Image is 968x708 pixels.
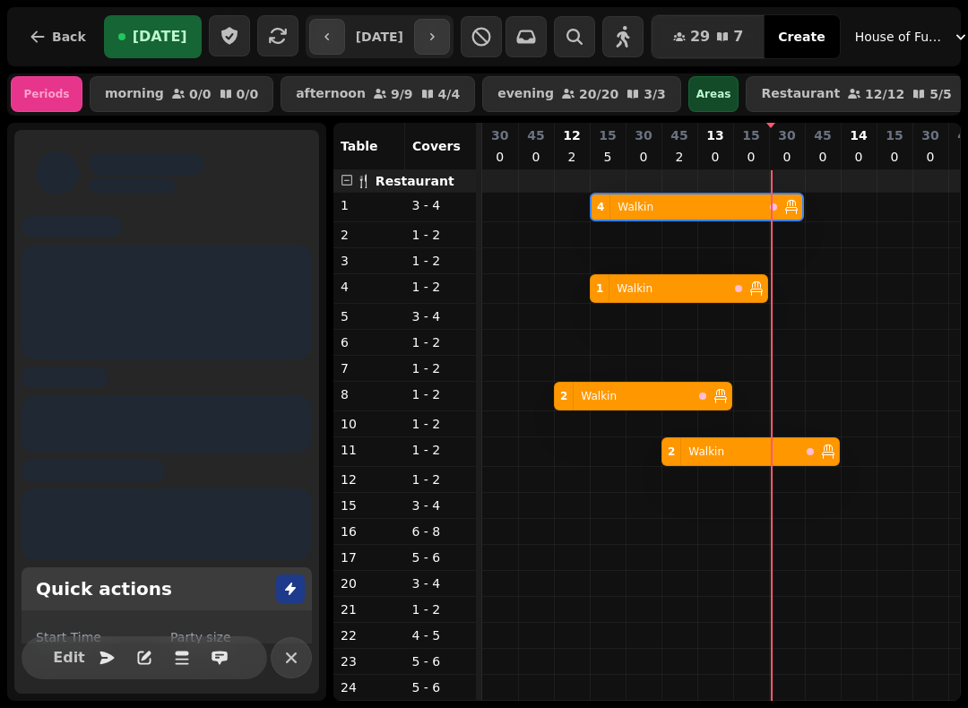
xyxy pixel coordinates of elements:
button: morning0/00/0 [90,76,273,112]
p: evening [497,87,554,101]
button: evening20/203/3 [482,76,681,112]
p: 0 [851,148,866,166]
p: 12 / 12 [865,88,904,100]
button: Edit [51,640,87,676]
p: 1 - 2 [412,441,470,459]
label: Party size [170,628,298,646]
p: 3 - 4 [412,574,470,592]
button: 297 [652,15,765,58]
p: Restaurant [761,87,840,101]
p: 4 / 4 [438,88,461,100]
div: 1 [596,281,603,296]
p: 11 [341,441,398,459]
p: 3 [341,252,398,270]
p: 8 [341,385,398,403]
p: 1 - 2 [412,278,470,296]
span: 🍴 Restaurant [356,174,454,188]
p: 15 [886,126,903,144]
span: Back [52,30,86,43]
p: 15 [341,496,398,514]
p: 0 [887,148,902,166]
p: 0 / 0 [189,88,212,100]
p: 1 - 2 [412,600,470,618]
p: 4 [341,278,398,296]
p: 23 [341,652,398,670]
p: 5 [601,148,615,166]
p: 21 [341,600,398,618]
p: Walkin [581,389,617,403]
p: 30 [778,126,795,144]
span: House of Fu Manchester [855,28,945,46]
p: 0 [816,148,830,166]
p: 0 / 0 [237,88,259,100]
p: 0 [744,148,758,166]
p: 16 [341,522,398,540]
p: morning [105,87,164,101]
div: 2 [668,445,675,459]
span: Edit [58,651,80,665]
span: 29 [690,30,710,44]
p: 20 [341,574,398,592]
p: 0 [923,148,938,166]
p: 4 - 5 [412,626,470,644]
label: Start Time [36,628,163,646]
p: 5 - 6 [412,678,470,696]
p: 45 [670,126,687,144]
p: afternoon [296,87,366,101]
div: 4 [597,200,604,214]
button: [DATE] [104,15,202,58]
div: Areas [688,76,739,112]
p: 0 [780,148,794,166]
p: 15 [742,126,759,144]
p: 3 / 3 [644,88,666,100]
p: 20 / 20 [579,88,618,100]
p: 14 [850,126,867,144]
p: 5 - 6 [412,548,470,566]
button: afternoon9/94/4 [281,76,475,112]
p: 1 - 2 [412,333,470,351]
p: 12 [563,126,580,144]
div: Periods [11,76,82,112]
p: 30 [921,126,938,144]
p: 45 [814,126,831,144]
p: 6 [341,333,398,351]
p: 15 [599,126,616,144]
p: 3 - 4 [412,196,470,214]
p: 30 [491,126,508,144]
p: 1 [341,196,398,214]
p: Walkin [688,445,724,459]
button: Create [764,15,839,58]
p: 2 [672,148,687,166]
span: Table [341,139,378,153]
p: 0 [493,148,507,166]
p: 24 [341,678,398,696]
p: 2 [341,226,398,244]
p: 6 - 8 [412,522,470,540]
p: 0 [529,148,543,166]
div: 2 [560,389,567,403]
h2: Quick actions [36,576,172,601]
p: 3 - 4 [412,307,470,325]
p: 45 [527,126,544,144]
p: 1 - 2 [412,385,470,403]
p: 0 [636,148,651,166]
p: 1 - 2 [412,252,470,270]
p: 10 [341,415,398,433]
p: 9 / 9 [391,88,413,100]
p: 12 [341,471,398,488]
p: 22 [341,626,398,644]
p: 3 - 4 [412,496,470,514]
button: Restaurant12/125/5 [746,76,966,112]
p: Walkin [617,281,653,296]
p: 1 - 2 [412,226,470,244]
p: 1 - 2 [412,359,470,377]
button: Back [14,15,100,58]
span: Create [778,30,825,43]
p: 30 [635,126,652,144]
span: Covers [412,139,461,153]
p: 13 [706,126,723,144]
span: [DATE] [133,30,187,44]
p: Walkin [618,200,653,214]
p: 0 [708,148,722,166]
span: 7 [733,30,743,44]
